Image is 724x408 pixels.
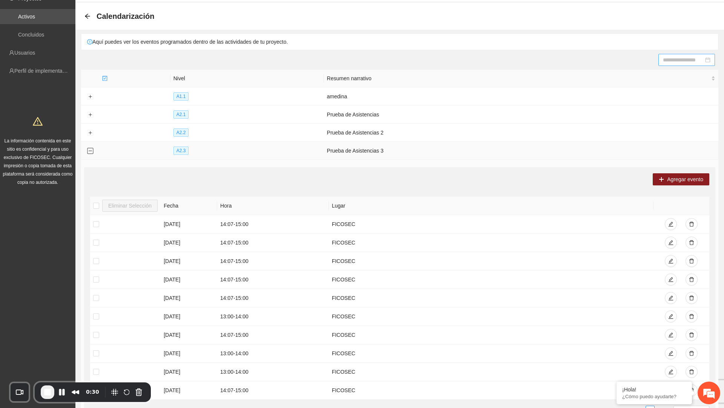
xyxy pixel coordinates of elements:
button: delete [686,218,698,230]
span: edit [668,258,673,264]
a: Perfil de implementadora [14,68,73,74]
button: edit [665,310,677,322]
span: edit [668,351,673,357]
span: edit [668,332,673,338]
td: [DATE] [161,307,217,326]
button: delete [686,237,698,249]
span: edit [668,295,673,301]
span: delete [689,240,694,246]
span: warning [33,116,43,126]
td: Prueba de Asistencias 3 [324,142,718,160]
span: A2.2 [173,128,189,137]
button: Expand row [87,112,93,118]
span: edit [668,277,673,283]
button: edit [665,274,677,286]
button: delete [686,347,698,359]
div: Aquí puedes ver los eventos programados dentro de las actividades de tu proyecto. [81,34,718,50]
div: ¡Hola! [622,387,686,393]
td: 14:07 - 15:00 [217,270,329,289]
td: amedina [324,87,718,105]
button: Expand row [87,94,93,100]
p: ¿Cómo puedo ayudarte? [622,394,686,399]
td: 13:00 - 14:00 [217,344,329,363]
span: Estamos en línea. [44,101,104,177]
button: delete [686,310,698,322]
th: Fecha [161,197,217,215]
button: Expand row [87,130,93,136]
td: [DATE] [161,252,217,270]
td: [DATE] [161,344,217,363]
div: Chatee con nosotros ahora [39,38,127,48]
span: arrow-left [84,13,90,19]
button: edit [665,292,677,304]
td: 14:07 - 15:00 [217,381,329,400]
th: Lugar [329,197,653,215]
td: [DATE] [161,326,217,344]
td: 13:00 - 14:00 [217,307,329,326]
span: delete [689,332,694,338]
a: Usuarios [14,50,35,56]
th: Resumen narrativo [324,70,718,87]
span: La información contenida en este sitio es confidencial y para uso exclusivo de FICOSEC. Cualquier... [3,138,73,185]
td: [DATE] [161,381,217,400]
span: delete [689,351,694,357]
div: Back [84,13,90,20]
td: Prueba de Asistencias 2 [324,124,718,142]
button: delete [686,366,698,378]
span: delete [689,295,694,301]
button: Collapse row [87,148,93,154]
td: [DATE] [161,363,217,381]
button: edit [665,255,677,267]
td: [DATE] [161,234,217,252]
button: delete [686,255,698,267]
td: FICOSEC [329,270,653,289]
td: FICOSEC [329,252,653,270]
td: FICOSEC [329,381,653,400]
th: Nivel [170,70,324,87]
span: delete [689,314,694,320]
a: Activos [18,14,35,20]
span: delete [689,258,694,264]
button: delete [686,292,698,304]
span: Resumen narrativo [327,74,710,83]
td: 14:07 - 15:00 [217,215,329,234]
span: A1.1 [173,92,189,101]
span: Calendarización [97,10,154,22]
td: 14:07 - 15:00 [217,326,329,344]
span: Agregar evento [667,175,703,183]
button: delete [686,274,698,286]
td: [DATE] [161,289,217,307]
td: [DATE] [161,215,217,234]
td: Prueba de Asistencias [324,105,718,124]
span: delete [689,369,694,375]
button: edit [665,218,677,230]
a: Concluidos [18,32,44,38]
button: delete [686,329,698,341]
button: edit [665,237,677,249]
button: edit [665,366,677,378]
td: 14:07 - 15:00 [217,289,329,307]
span: A2.3 [173,147,189,155]
button: Eliminar Selección [102,200,158,212]
td: FICOSEC [329,289,653,307]
div: Minimizar ventana de chat en vivo [124,4,142,22]
span: edit [668,369,673,375]
span: exclamation-circle [87,39,92,44]
td: FICOSEC [329,234,653,252]
td: 14:07 - 15:00 [217,234,329,252]
th: Hora [217,197,329,215]
button: plusAgregar evento [653,173,709,185]
span: plus [659,177,664,183]
td: 14:07 - 15:00 [217,252,329,270]
span: edit [668,240,673,246]
td: [DATE] [161,270,217,289]
button: edit [665,347,677,359]
span: A2.1 [173,110,189,119]
span: check-square [102,76,107,81]
textarea: Escriba su mensaje y pulse “Intro” [4,206,144,232]
td: FICOSEC [329,344,653,363]
span: delete [689,222,694,228]
button: edit [665,329,677,341]
td: FICOSEC [329,307,653,326]
td: 13:00 - 14:00 [217,363,329,381]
